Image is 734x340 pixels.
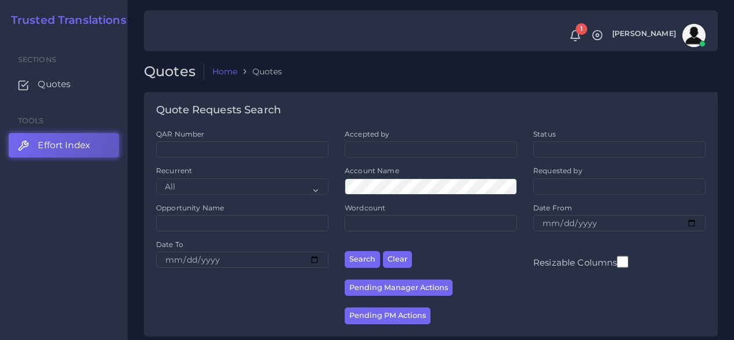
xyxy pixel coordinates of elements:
[612,30,676,38] span: [PERSON_NAME]
[156,166,192,176] label: Recurrent
[9,133,119,158] a: Effort Index
[533,129,556,139] label: Status
[345,166,399,176] label: Account Name
[345,203,385,213] label: Wordcount
[156,104,281,117] h4: Quote Requests Search
[38,139,90,152] span: Effort Index
[237,66,282,77] li: Quotes
[144,63,204,80] h2: Quotes
[682,24,706,47] img: avatar
[345,280,453,296] button: Pending Manager Actions
[533,203,572,213] label: Date From
[383,251,412,268] button: Clear
[18,116,44,125] span: Tools
[18,55,56,64] span: Sections
[565,30,585,42] a: 1
[345,307,431,324] button: Pending PM Actions
[212,66,238,77] a: Home
[156,239,183,249] label: Date To
[606,24,710,47] a: [PERSON_NAME]avatar
[533,255,628,269] label: Resizable Columns
[9,72,119,96] a: Quotes
[345,251,380,268] button: Search
[576,23,587,35] span: 1
[345,129,390,139] label: Accepted by
[533,166,583,176] label: Requested by
[617,255,628,269] input: Resizable Columns
[3,14,126,27] a: Trusted Translations
[38,78,71,91] span: Quotes
[156,129,204,139] label: QAR Number
[156,203,224,213] label: Opportunity Name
